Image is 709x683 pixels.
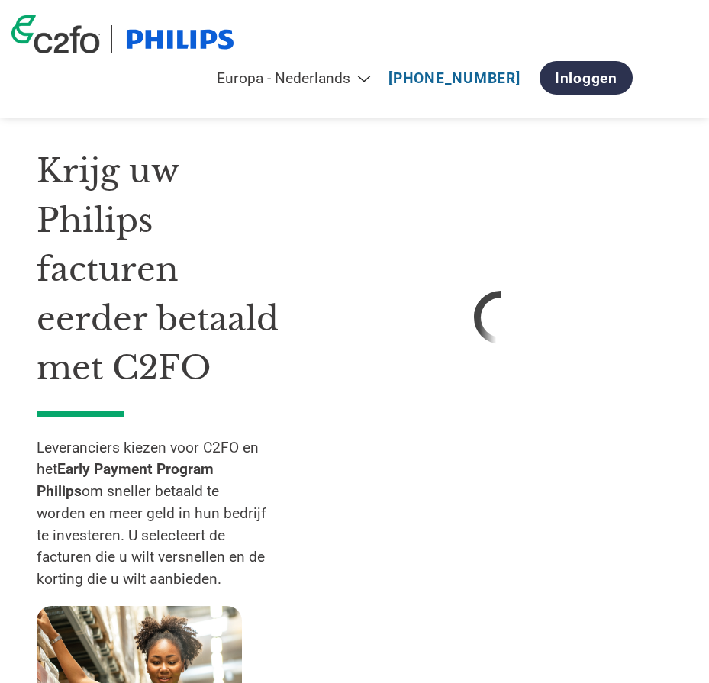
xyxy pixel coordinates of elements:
img: Philips [124,25,237,53]
p: Leveranciers kiezen voor C2FO en het om sneller betaald te worden en meer geld in hun bedrijf te ... [37,437,283,591]
a: Inloggen [540,61,633,95]
h1: Krijg uw Philips facturen eerder betaald met C2FO [37,147,283,393]
a: [PHONE_NUMBER] [388,69,520,87]
img: c2fo logo [11,15,100,53]
strong: Early Payment Program Philips [37,460,214,500]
